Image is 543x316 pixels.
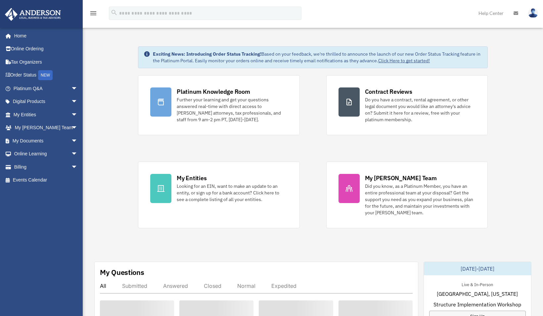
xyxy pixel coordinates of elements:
[163,283,188,289] div: Answered
[365,183,475,216] div: Did you know, as a Platinum Member, you have an entire professional team at your disposal? Get th...
[5,95,88,108] a: Digital Productsarrow_drop_down
[3,8,63,21] img: Anderson Advisors Platinum Portal
[326,75,488,135] a: Contract Reviews Do you have a contract, rental agreement, or other legal document you would like...
[5,29,84,42] a: Home
[365,87,412,96] div: Contract Reviews
[365,174,437,182] div: My [PERSON_NAME] Team
[89,12,97,17] a: menu
[424,262,531,275] div: [DATE]-[DATE]
[177,96,287,123] div: Further your learning and get your questions answered real-time with direct access to [PERSON_NAM...
[237,283,255,289] div: Normal
[437,290,518,298] span: [GEOGRAPHIC_DATA], [US_STATE]
[5,174,88,187] a: Events Calendar
[71,82,84,95] span: arrow_drop_down
[204,283,221,289] div: Closed
[5,69,88,82] a: Order StatusNEW
[378,58,430,64] a: Click Here to get started!
[271,283,296,289] div: Expedited
[5,121,88,134] a: My [PERSON_NAME] Teamarrow_drop_down
[89,9,97,17] i: menu
[5,108,88,121] a: My Entitiesarrow_drop_down
[138,162,299,228] a: My Entities Looking for an EIN, want to make an update to an entity, or sign up for a bank accoun...
[138,75,299,135] a: Platinum Knowledge Room Further your learning and get your questions answered real-time with dire...
[177,87,250,96] div: Platinum Knowledge Room
[5,134,88,147] a: My Documentsarrow_drop_down
[71,121,84,135] span: arrow_drop_down
[5,82,88,95] a: Platinum Q&Aarrow_drop_down
[71,147,84,161] span: arrow_drop_down
[5,147,88,161] a: Online Learningarrow_drop_down
[100,267,144,277] div: My Questions
[71,108,84,122] span: arrow_drop_down
[177,183,287,203] div: Looking for an EIN, want to make an update to an entity, or sign up for a bank account? Click her...
[5,42,88,56] a: Online Ordering
[326,162,488,228] a: My [PERSON_NAME] Team Did you know, as a Platinum Member, you have an entire professional team at...
[365,96,475,123] div: Do you have a contract, rental agreement, or other legal document you would like an attorney's ad...
[177,174,206,182] div: My Entities
[153,51,261,57] strong: Exciting News: Introducing Order Status Tracking!
[153,51,482,64] div: Based on your feedback, we're thrilled to announce the launch of our new Order Status Tracking fe...
[38,70,53,80] div: NEW
[5,55,88,69] a: Tax Organizers
[433,300,521,308] span: Structure Implementation Workshop
[71,95,84,109] span: arrow_drop_down
[71,160,84,174] span: arrow_drop_down
[100,283,106,289] div: All
[456,281,498,288] div: Live & In-Person
[111,9,118,16] i: search
[528,8,538,18] img: User Pic
[71,134,84,148] span: arrow_drop_down
[122,283,147,289] div: Submitted
[5,160,88,174] a: Billingarrow_drop_down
